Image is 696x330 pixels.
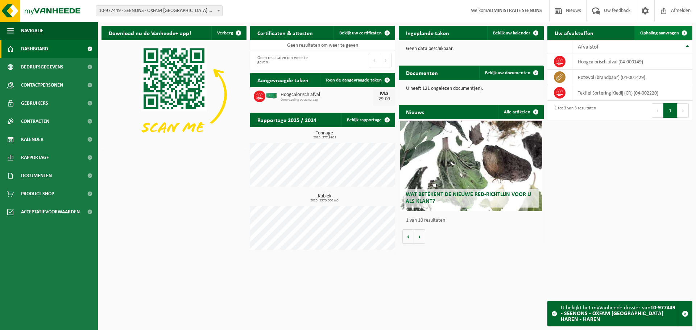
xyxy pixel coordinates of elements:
h2: Nieuws [399,105,431,119]
h2: Download nu de Vanheede+ app! [101,26,198,40]
img: Download de VHEPlus App [101,40,246,149]
span: Contracten [21,112,49,130]
a: Toon de aangevraagde taken [320,73,394,87]
span: Verberg [217,31,233,35]
button: Next [678,103,689,118]
td: hoogcalorisch afval (04-000149) [572,54,692,70]
span: Contactpersonen [21,76,63,94]
a: Bekijk uw kalender [487,26,543,40]
p: Geen data beschikbaar. [406,46,536,51]
div: U bekijkt het myVanheede dossier van [561,301,678,326]
img: HK-XC-40-GN-00 [265,92,278,99]
td: rotswol (brandbaar) (04-001429) [572,70,692,85]
a: Bekijk uw documenten [479,66,543,80]
span: Acceptatievoorwaarden [21,203,80,221]
a: Wat betekent de nieuwe RED-richtlijn voor u als klant? [400,121,542,211]
strong: 10-977449 - SEENONS - OXFAM [GEOGRAPHIC_DATA] HAREN - HAREN [561,305,675,322]
span: 2025: 2570,000 m3 [254,199,395,202]
a: Bekijk rapportage [341,113,394,127]
button: Previous [369,53,380,67]
span: Hoogcalorisch afval [281,92,373,98]
span: Bedrijfsgegevens [21,58,63,76]
a: Ophaling aanvragen [634,26,692,40]
h2: Rapportage 2025 / 2024 [250,113,324,127]
div: Geen resultaten om weer te geven [254,52,319,68]
h2: Certificaten & attesten [250,26,320,40]
button: Next [380,53,391,67]
h2: Ingeplande taken [399,26,456,40]
span: Bekijk uw certificaten [339,31,382,35]
span: Omwisseling op aanvraag [281,98,373,102]
div: 29-09 [377,97,391,102]
span: Dashboard [21,40,48,58]
td: Textiel Sortering Kledij (CR) (04-002220) [572,85,692,101]
span: Ophaling aanvragen [640,31,679,35]
span: Navigatie [21,22,43,40]
div: MA [377,91,391,97]
button: 1 [663,103,678,118]
button: Volgende [414,229,425,244]
span: Rapportage [21,149,49,167]
button: Previous [652,103,663,118]
span: Gebruikers [21,94,48,112]
span: Bekijk uw documenten [485,71,530,75]
span: Afvalstof [578,44,598,50]
a: Bekijk uw certificaten [333,26,394,40]
span: Product Shop [21,185,54,203]
span: Kalender [21,130,43,149]
a: Alle artikelen [498,105,543,119]
td: Geen resultaten om weer te geven [250,40,395,50]
span: 10-977449 - SEENONS - OXFAM YUNUS CENTER HAREN - HAREN [96,5,223,16]
span: Documenten [21,167,52,185]
p: U heeft 121 ongelezen document(en). [406,86,536,91]
span: Bekijk uw kalender [493,31,530,35]
h2: Aangevraagde taken [250,73,316,87]
h3: Kubiek [254,194,395,202]
p: 1 van 10 resultaten [406,218,540,223]
div: 1 tot 3 van 3 resultaten [551,103,596,118]
span: Wat betekent de nieuwe RED-richtlijn voor u als klant? [406,192,531,204]
h2: Uw afvalstoffen [547,26,601,40]
span: Toon de aangevraagde taken [326,78,382,83]
span: 2025: 377,990 t [254,136,395,139]
button: Verberg [211,26,246,40]
strong: ADMINISTRATIE SEENONS [487,8,542,13]
button: Vorige [402,229,414,244]
span: 10-977449 - SEENONS - OXFAM YUNUS CENTER HAREN - HAREN [96,6,222,16]
h2: Documenten [399,66,445,80]
h3: Tonnage [254,131,395,139]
